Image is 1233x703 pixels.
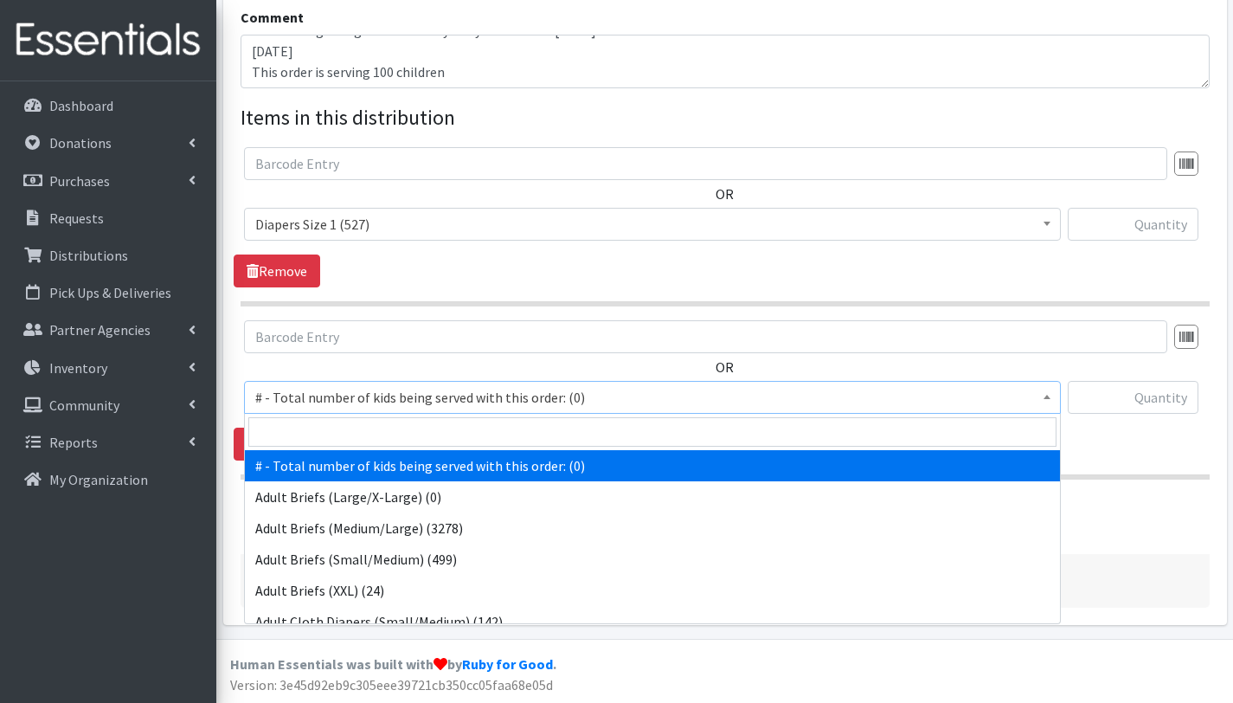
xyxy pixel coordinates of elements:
legend: Items in this distribution [241,102,1210,133]
span: # - Total number of kids being served with this order: (0) [244,381,1061,414]
strong: Human Essentials was built with by . [230,655,556,673]
li: Adult Briefs (Small/Medium) (499) [245,544,1060,575]
span: # - Total number of kids being served with this order: (0) [255,385,1050,410]
a: Remove [234,428,320,461]
a: Community [7,388,209,422]
li: Adult Briefs (XXL) (24) [245,575,1060,606]
label: OR [716,357,734,377]
p: Partner Agencies [49,321,151,339]
p: Reports [49,434,98,451]
p: Community [49,397,119,414]
a: Purchases [7,164,209,198]
a: Ruby for Good [462,655,553,673]
input: Barcode Entry [244,147,1167,180]
input: Quantity [1068,208,1198,241]
li: Adult Briefs (Medium/Large) (3278) [245,513,1060,544]
input: Barcode Entry [244,320,1167,353]
span: Version: 3e45d92eb9c305eee39721cb350cc05faa68e05d [230,676,553,693]
input: Quantity [1068,381,1198,414]
a: Partner Agencies [7,313,209,347]
a: Inventory [7,351,209,385]
label: OR [716,184,734,204]
a: Pick Ups & Deliveries [7,275,209,310]
span: Diapers Size 1 (527) [244,208,1061,241]
li: Adult Briefs (Large/X-Large) (0) [245,481,1060,513]
p: Inventory [49,359,107,377]
a: My Organization [7,462,209,497]
p: Purchases [49,172,110,190]
a: Requests [7,201,209,235]
p: Requests [49,210,104,227]
img: HumanEssentials [7,11,209,69]
p: Dashboard [49,97,113,114]
a: Distributions [7,238,209,273]
a: Remove [234,255,320,287]
span: Diapers Size 1 (527) [255,212,1050,236]
label: Comment [241,7,304,28]
a: Donations [7,126,209,160]
p: My Organization [49,471,148,488]
li: # - Total number of kids being served with this order: (0) [245,450,1060,481]
p: Distributions [49,247,128,264]
li: Adult Cloth Diapers (Small/Medium) (142) [245,606,1060,637]
a: Dashboard [7,88,209,123]
p: Pick Ups & Deliveries [49,284,171,301]
p: Donations [49,134,112,152]
a: Reports [7,425,209,460]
